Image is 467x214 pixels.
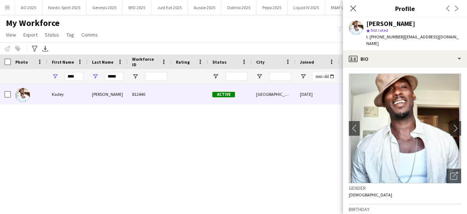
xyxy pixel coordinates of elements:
[132,56,158,67] span: Workforce ID
[256,0,287,15] button: Pepsi 2025
[132,73,139,80] button: Open Filter Menu
[52,73,58,80] button: Open Filter Menu
[225,72,247,81] input: Status Filter Input
[86,0,123,15] button: Genesis 2025
[176,59,190,65] span: Rating
[349,74,461,183] img: Crew avatar or photo
[212,59,227,65] span: Status
[105,72,123,81] input: Last Name Filter Input
[88,84,128,104] div: [PERSON_NAME]
[256,59,265,65] span: City
[6,18,59,29] span: My Workforce
[42,30,62,40] a: Status
[15,0,42,15] button: AO 2025
[15,59,28,65] span: Photo
[349,185,461,191] h3: Gender
[256,73,263,80] button: Open Filter Menu
[447,169,461,183] div: Open photos pop-in
[128,84,171,104] div: 812440
[6,31,16,38] span: View
[212,92,235,97] span: Active
[92,73,99,80] button: Open Filter Menu
[65,72,83,81] input: First Name Filter Input
[20,30,40,40] a: Export
[78,30,101,40] a: Comms
[366,34,459,46] span: | [EMAIL_ADDRESS][DOMAIN_NAME]
[52,59,74,65] span: First Name
[3,30,19,40] a: View
[151,0,188,15] button: Just Eat 2025
[42,0,86,15] button: Nordic Spirit 2025
[313,72,335,81] input: Joined Filter Input
[366,20,415,27] div: [PERSON_NAME]
[145,72,167,81] input: Workforce ID Filter Input
[349,192,392,198] span: [DEMOGRAPHIC_DATA]
[371,27,388,33] span: Not rated
[366,34,404,40] span: t. [PHONE_NUMBER]
[63,30,77,40] a: Tag
[343,50,467,68] div: Bio
[269,72,291,81] input: City Filter Input
[47,84,88,104] div: Kadey
[296,84,339,104] div: [DATE]
[325,0,359,15] button: M&M's 2025
[252,84,296,104] div: [GEOGRAPHIC_DATA]
[188,0,221,15] button: Aussie 2025
[123,0,151,15] button: BYD 2025
[221,0,256,15] button: Dolmio 2025
[23,31,38,38] span: Export
[30,44,39,53] app-action-btn: Advanced filters
[343,4,467,13] h3: Profile
[15,88,30,102] img: Kadey James
[45,31,59,38] span: Status
[92,59,113,65] span: Last Name
[212,73,219,80] button: Open Filter Menu
[287,0,325,15] button: Liquid IV 2025
[339,84,383,104] div: 2 days
[300,73,306,80] button: Open Filter Menu
[300,59,314,65] span: Joined
[349,206,461,213] h3: Birthday
[66,31,74,38] span: Tag
[81,31,98,38] span: Comms
[41,44,50,53] app-action-btn: Export XLSX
